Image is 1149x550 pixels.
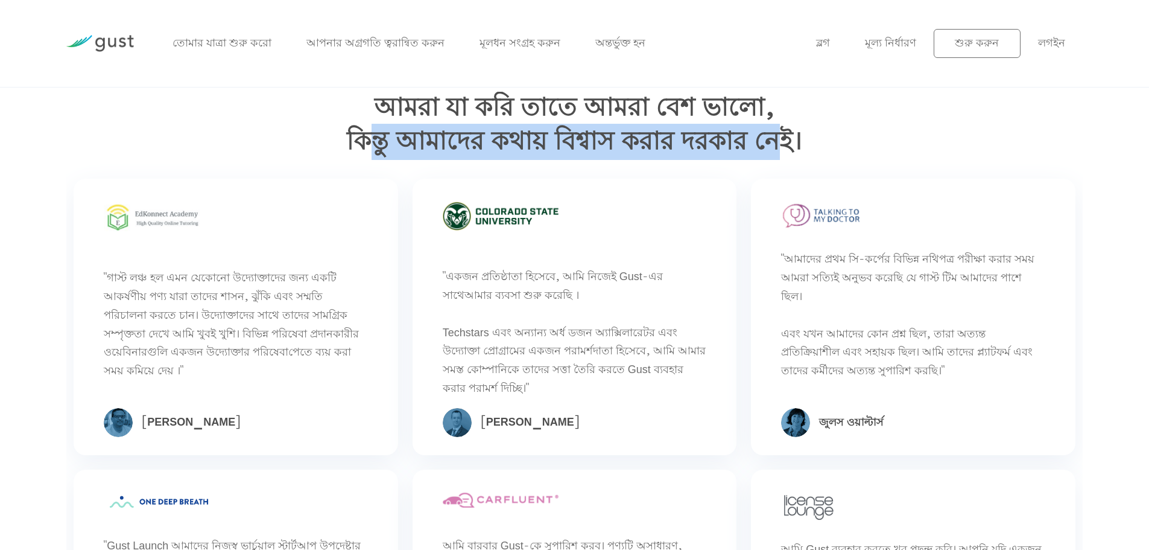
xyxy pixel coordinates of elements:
img: এডকানেক্ট [104,202,200,232]
img: আমার ডাক্তারের সাথে কথা বলছি [781,202,863,232]
a: মূল্য নির্ধারণ [865,36,916,51]
img: গ্রুপ ৯ [443,408,472,437]
a: লগইন [1038,36,1065,51]
font: Techstars এবং অন্যান্য অর্ধ ডজন অ্যাক্সিলারেটর এবং উদ্যোক্তা প্রোগ্রামের একজন পরামর্শদাতা হিসেবে,... [443,325,706,397]
font: আমার ব্যবসা শুরু করেছি । [464,288,579,304]
img: গাস্ট লোগো [66,35,134,51]
font: [PERSON_NAME] [142,415,241,430]
img: সিএসইউ [443,202,559,231]
font: কিন্তু আমাদের কথায় বিশ্বাস করার দরকার নেই। [347,124,802,160]
a: আপনার অগ্রগতি ত্বরান্বিত করুন [306,36,445,51]
img: এক গভীর নিঃশ্বাস [104,493,214,511]
a: মূলধন সংগ্রহ করুন [480,36,560,51]
img: গ্রুপ ৭ [104,408,133,437]
a: শুরু করুন [934,29,1021,58]
font: "আমাদের প্রথম সি-কর্পের বিভিন্ন নথিপত্র পরীক্ষা করার সময় আমরা সত্যিই অনুভব করেছি যে গাস্ট টিম আম... [781,252,1034,305]
a: তোমার যাত্রা শুরু করো [173,36,271,51]
img: গ্রুপ ৭ [781,408,810,437]
font: শুরু করুন [955,36,999,51]
font: "গাস্ট লঞ্চ হল এমন যেকোনো উদ্যোক্তাদের জন্য একটি আকর্ষণীয় পণ্য যারা তাদের শাসন, ঝুঁকি এবং সম্মতি... [104,270,359,360]
font: আমরা যা করি তাতে আমরা বেশ ভালো, [375,90,775,126]
a: অন্তর্ভুক্ত হন [595,36,645,51]
font: [PERSON_NAME] [481,415,580,430]
font: জুলস ওয়াল্টার্স [819,415,884,430]
a: ব্লগ [816,36,830,51]
img: লাইসেন্স লাউঞ্জ [781,493,836,522]
font: "একজন প্রতিষ্ঠাতা হিসেবে, আমি নিজেই Gust-এর সাথে [443,269,663,304]
img: কারফ্লুয়েন্ট [443,493,559,508]
font: এবং যখন আমাদের কোন প্রশ্ন ছিল, তারা অত্যন্ত প্রতিক্রিয়াশীল এবং সহায়ক ছিল। আমি তাদের প্ল্যাটফর্ম... [781,327,1033,380]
